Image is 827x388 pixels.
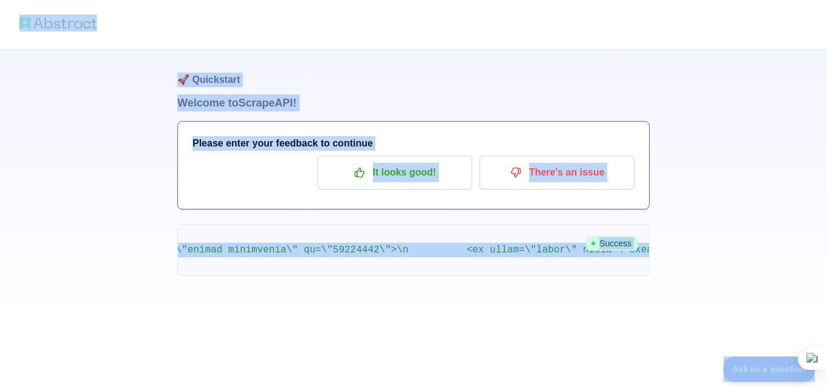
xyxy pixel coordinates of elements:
p: There's an issue [489,162,625,183]
h1: 🚀 Quickstart [177,48,650,94]
p: It looks good! [326,162,463,183]
img: Abstract logo [19,15,97,31]
button: It looks good! [317,156,472,189]
span: Success [586,236,638,251]
h1: Welcome to Scrape API! [177,94,650,111]
iframe: Toggle Customer Support [723,357,815,382]
button: There's an issue [479,156,634,189]
h3: Please enter your feedback to continue [193,136,634,151]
